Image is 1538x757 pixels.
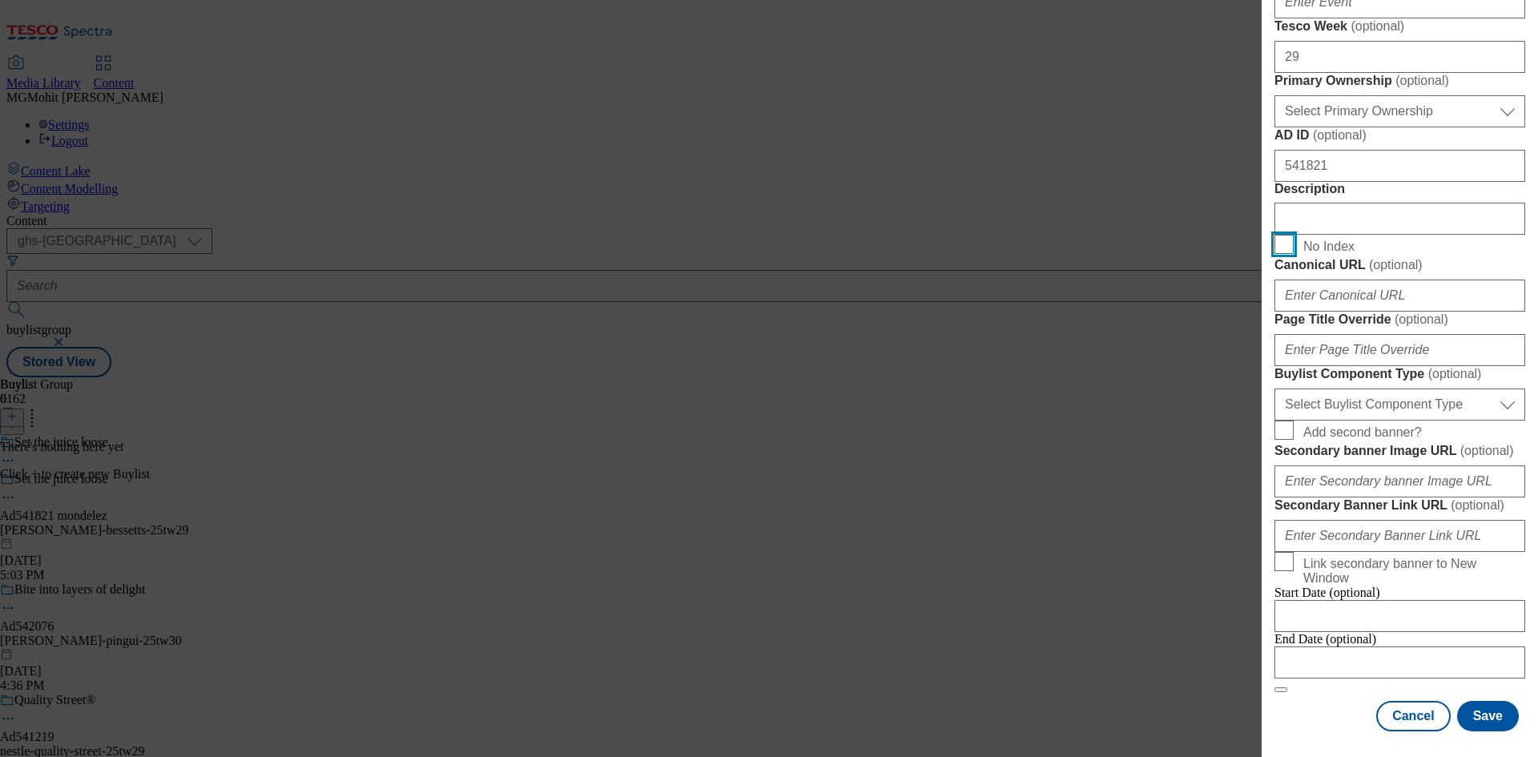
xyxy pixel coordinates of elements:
[1274,520,1525,552] input: Enter Secondary Banner Link URL
[1274,127,1525,143] label: AD ID
[1274,312,1525,328] label: Page Title Override
[1274,150,1525,182] input: Enter AD ID
[1303,425,1422,440] span: Add second banner?
[1274,18,1525,34] label: Tesco Week
[1376,701,1450,731] button: Cancel
[1274,600,1525,632] input: Enter Date
[1274,465,1525,497] input: Enter Secondary banner Image URL
[1274,41,1525,73] input: Enter Tesco Week
[1460,444,1514,457] span: ( optional )
[1274,366,1525,382] label: Buylist Component Type
[1395,312,1448,326] span: ( optional )
[1274,646,1525,678] input: Enter Date
[1369,258,1423,272] span: ( optional )
[1428,367,1482,381] span: ( optional )
[1274,443,1525,459] label: Secondary banner Image URL
[1313,128,1367,142] span: ( optional )
[1274,586,1380,599] span: Start Date (optional)
[1274,73,1525,89] label: Primary Ownership
[1274,182,1525,196] label: Description
[1274,334,1525,366] input: Enter Page Title Override
[1303,240,1355,254] span: No Index
[1457,701,1519,731] button: Save
[1274,497,1525,513] label: Secondary Banner Link URL
[1451,498,1504,512] span: ( optional )
[1274,632,1376,646] span: End Date (optional)
[1274,280,1525,312] input: Enter Canonical URL
[1274,203,1525,235] input: Enter Description
[1351,19,1404,33] span: ( optional )
[1395,74,1449,87] span: ( optional )
[1274,257,1525,273] label: Canonical URL
[1303,557,1519,586] span: Link secondary banner to New Window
